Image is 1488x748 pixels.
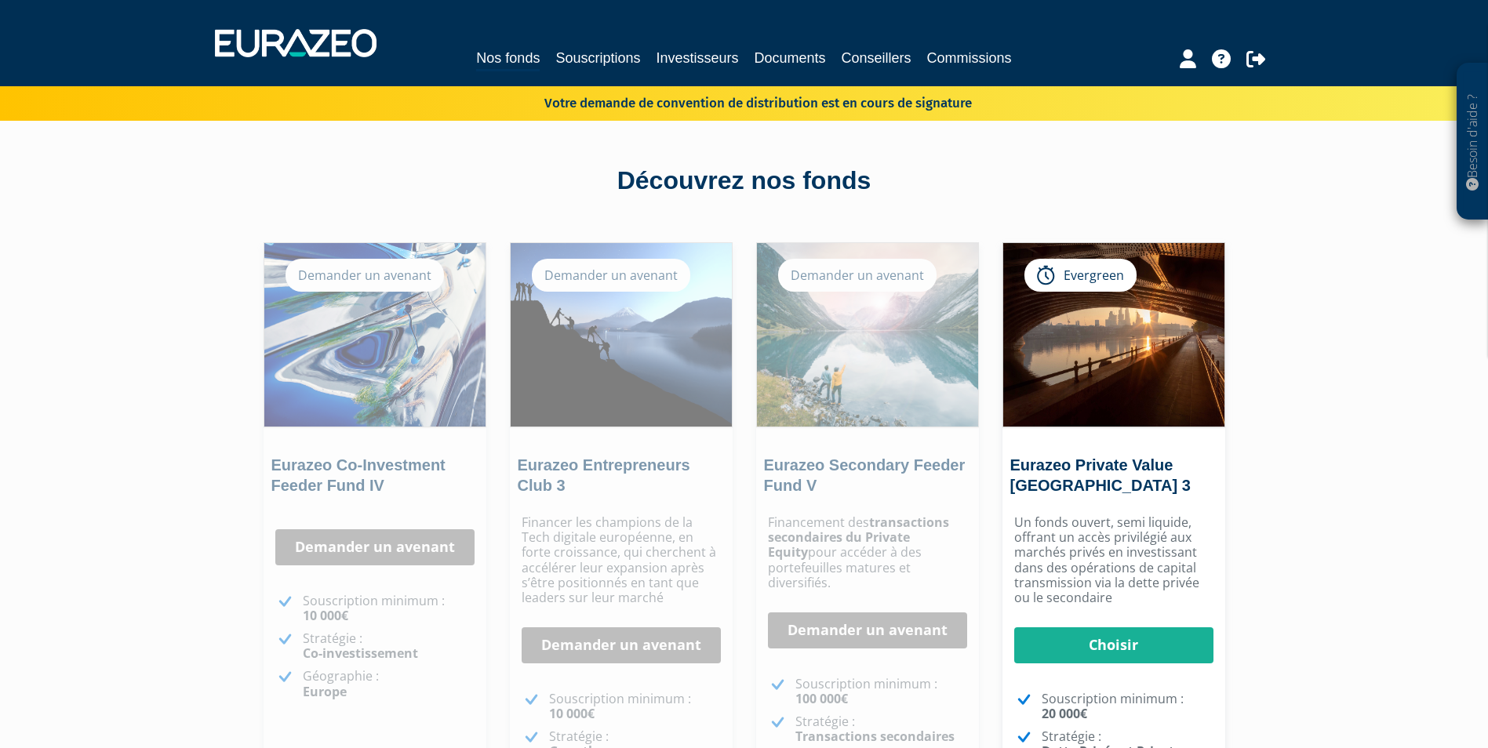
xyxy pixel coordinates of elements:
p: Un fonds ouvert, semi liquide, offrant un accès privilégié aux marchés privés en investissant dan... [1014,515,1213,605]
strong: 100 000€ [795,690,848,707]
div: Demander un avenant [286,259,444,292]
img: Eurazeo Private Value Europe 3 [1003,243,1224,427]
p: Stratégie : [795,714,967,744]
img: Eurazeo Entrepreneurs Club 3 [511,243,732,427]
a: Choisir [1014,627,1213,663]
a: Eurazeo Private Value [GEOGRAPHIC_DATA] 3 [1010,456,1191,494]
a: Demander un avenant [522,627,721,663]
a: Souscriptions [555,47,640,69]
strong: Co-investissement [303,645,418,662]
p: Votre demande de convention de distribution est en cours de signature [499,90,972,113]
p: Financer les champions de la Tech digitale européenne, en forte croissance, qui cherchent à accél... [522,515,721,605]
img: Eurazeo Secondary Feeder Fund V [757,243,978,427]
p: Besoin d'aide ? [1464,71,1482,212]
p: Souscription minimum : [303,594,475,623]
a: Conseillers [842,47,911,69]
p: Souscription minimum : [795,677,967,706]
img: Eurazeo Co-Investment Feeder Fund IV [264,243,486,427]
strong: Europe [303,683,347,700]
strong: 10 000€ [549,705,595,722]
strong: 10 000€ [303,607,348,624]
strong: 20 000€ [1042,705,1087,722]
a: Commissions [927,47,1012,69]
a: Eurazeo Entrepreneurs Club 3 [518,456,690,494]
p: Souscription minimum : [549,692,721,721]
a: Investisseurs [656,47,738,69]
a: Documents [755,47,826,69]
a: Demander un avenant [275,529,475,565]
a: Eurazeo Co-Investment Feeder Fund IV [271,456,446,494]
div: Découvrez nos fonds [297,163,1191,199]
div: Demander un avenant [532,259,690,292]
strong: Transactions secondaires [795,728,955,745]
a: Demander un avenant [768,612,967,648]
a: Eurazeo Secondary Feeder Fund V [764,456,966,494]
p: Souscription minimum : [1042,692,1213,721]
p: Stratégie : [303,631,475,661]
div: Demander un avenant [778,259,937,292]
img: 1732889491-logotype_eurazeo_blanc_rvb.png [215,29,377,57]
strong: transactions secondaires du Private Equity [768,514,949,561]
div: Evergreen [1024,259,1137,292]
p: Financement des pour accéder à des portefeuilles matures et diversifiés. [768,515,967,590]
p: Géographie : [303,669,475,699]
a: Nos fonds [476,47,540,71]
